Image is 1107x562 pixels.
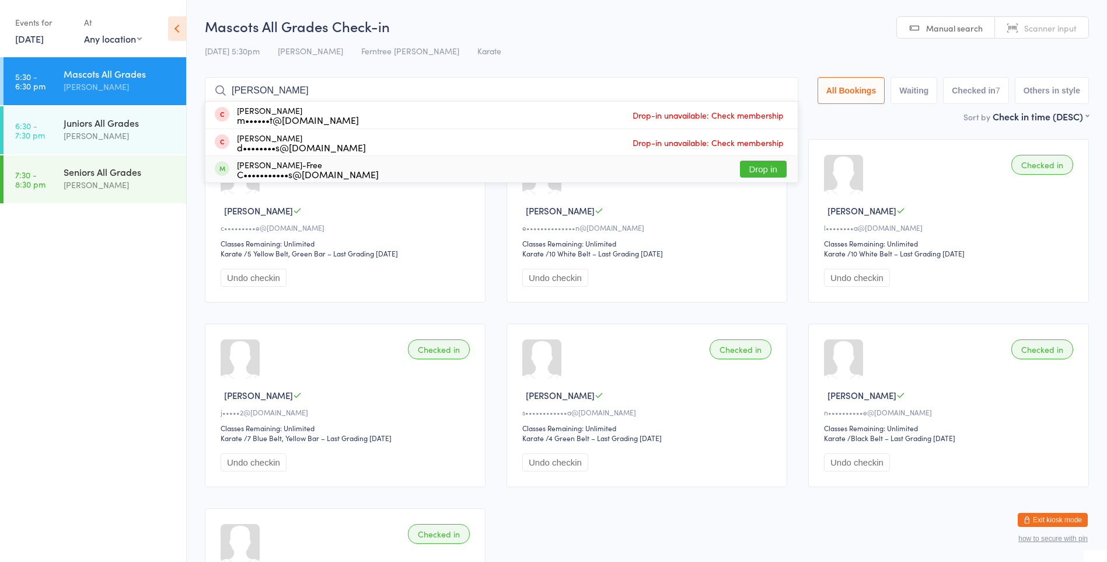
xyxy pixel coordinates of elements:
span: / 4 Green Belt – Last Grading [DATE] [546,433,662,443]
div: [PERSON_NAME] [64,80,176,93]
time: 7:30 - 8:30 pm [15,170,46,189]
button: Exit kiosk mode [1018,513,1088,527]
div: Any location [84,32,142,45]
div: Classes Remaining: Unlimited [522,238,775,248]
div: [PERSON_NAME] [237,106,359,124]
div: Karate [221,433,242,443]
div: s••••••••••••a@[DOMAIN_NAME] [522,407,775,417]
div: Check in time (DESC) [993,110,1089,123]
div: 7 [996,86,1000,95]
div: Checked in [408,524,470,544]
input: Search [205,77,798,104]
div: At [84,13,142,32]
div: Juniors All Grades [64,116,176,129]
div: Classes Remaining: Unlimited [221,423,473,433]
span: [PERSON_NAME] [827,204,896,217]
div: Checked in [710,339,771,359]
div: c•••••••••e@[DOMAIN_NAME] [221,223,473,233]
a: 5:30 -6:30 pmMascots All Grades[PERSON_NAME] [4,57,186,105]
div: Classes Remaining: Unlimited [522,423,775,433]
span: / 10 White Belt – Last Grading [DATE] [847,248,965,258]
div: Checked in [408,339,470,359]
div: Karate [522,433,544,443]
button: Undo checkin [824,269,890,287]
div: Classes Remaining: Unlimited [824,238,1077,248]
div: Karate [221,248,242,258]
button: Others in style [1015,77,1089,104]
span: Karate [477,45,501,57]
span: / Black Belt – Last Grading [DATE] [847,433,955,443]
div: Events for [15,13,72,32]
h2: Mascots All Grades Check-in [205,16,1089,36]
div: Mascots All Grades [64,67,176,80]
div: Karate [522,248,544,258]
div: [PERSON_NAME]-Free [237,160,379,179]
time: 6:30 - 7:30 pm [15,121,45,140]
span: [DATE] 5:30pm [205,45,260,57]
button: Drop in [740,161,787,178]
time: 5:30 - 6:30 pm [15,72,46,91]
button: Waiting [891,77,937,104]
button: All Bookings [818,77,885,104]
a: 7:30 -8:30 pmSeniors All Grades[PERSON_NAME] [4,155,186,203]
button: Undo checkin [221,269,287,287]
span: Ferntree [PERSON_NAME] [361,45,459,57]
span: [PERSON_NAME] [526,389,595,401]
div: e••••••••••••••n@[DOMAIN_NAME] [522,223,775,233]
div: Seniors All Grades [64,165,176,178]
button: Undo checkin [522,269,588,287]
button: Undo checkin [824,453,890,471]
label: Sort by [963,111,990,123]
div: Classes Remaining: Unlimited [824,423,1077,433]
button: Undo checkin [221,453,287,471]
button: Checked in7 [943,77,1009,104]
div: Checked in [1011,339,1073,359]
div: Classes Remaining: Unlimited [221,238,473,248]
div: C•••••••••••s@[DOMAIN_NAME] [237,169,379,179]
div: Checked in [1011,155,1073,175]
div: d••••••••s@[DOMAIN_NAME] [237,143,366,152]
div: n••••••••••e@[DOMAIN_NAME] [824,407,1077,417]
span: Drop-in unavailable: Check membership [630,134,787,151]
span: [PERSON_NAME] [278,45,343,57]
span: / 5 Yellow Belt, Green Bar – Last Grading [DATE] [244,248,398,258]
div: Karate [824,433,846,443]
a: [DATE] [15,32,44,45]
span: Drop-in unavailable: Check membership [630,106,787,124]
span: [PERSON_NAME] [224,389,293,401]
span: [PERSON_NAME] [827,389,896,401]
div: [PERSON_NAME] [64,178,176,192]
span: / 10 White Belt – Last Grading [DATE] [546,248,663,258]
a: 6:30 -7:30 pmJuniors All Grades[PERSON_NAME] [4,106,186,154]
div: m••••••t@[DOMAIN_NAME] [237,115,359,124]
button: how to secure with pin [1018,535,1088,543]
button: Undo checkin [522,453,588,471]
span: [PERSON_NAME] [526,204,595,217]
div: [PERSON_NAME] [64,129,176,143]
div: Karate [824,248,846,258]
span: Manual search [926,22,983,34]
div: [PERSON_NAME] [237,133,366,152]
div: j•••••2@[DOMAIN_NAME] [221,407,473,417]
span: / 7 Blue Belt, Yellow Bar – Last Grading [DATE] [244,433,392,443]
div: l••••••••a@[DOMAIN_NAME] [824,223,1077,233]
span: [PERSON_NAME] [224,204,293,217]
span: Scanner input [1024,22,1077,34]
